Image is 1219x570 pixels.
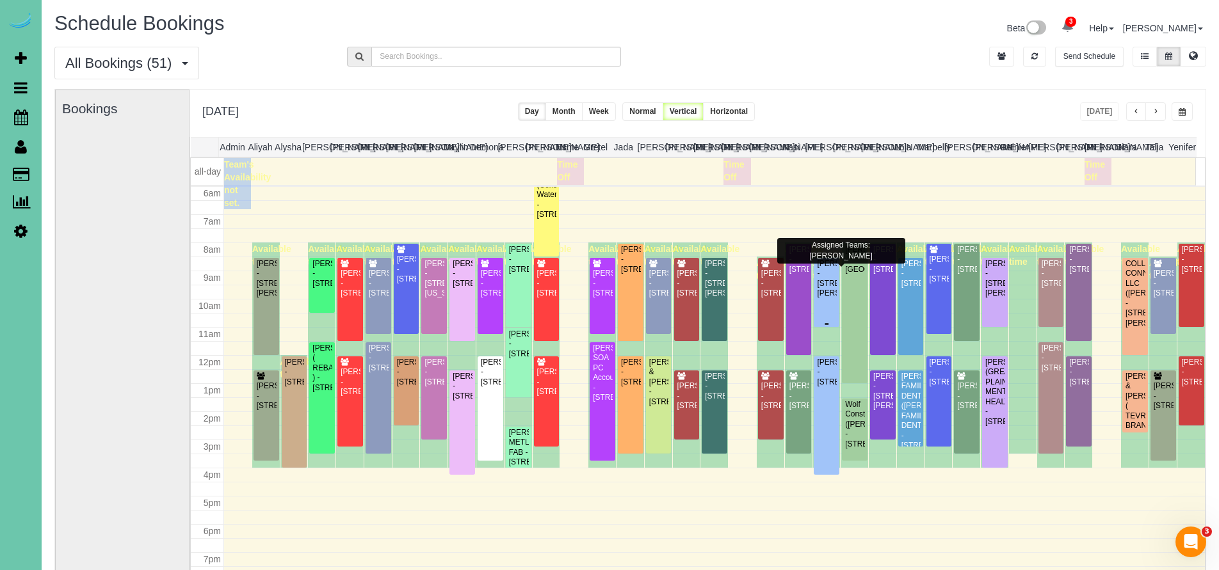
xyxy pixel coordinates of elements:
span: Available time [925,244,964,267]
span: Time Off [1085,159,1105,182]
span: Available time [588,244,627,267]
th: Gretel [581,138,609,157]
div: [PERSON_NAME] - [STREET_ADDRESS] [929,255,949,284]
span: 4pm [204,470,221,480]
div: [PERSON_NAME] - [STREET_ADDRESS] [508,329,529,359]
div: [PERSON_NAME] - [STREET_ADDRESS] [452,259,472,289]
th: [PERSON_NAME] [358,138,386,157]
th: [PERSON_NAME] [973,138,1001,157]
span: Available time [280,356,319,379]
span: Available time [252,244,291,267]
a: Help [1089,23,1114,33]
th: [PERSON_NAME] [302,138,330,157]
th: [PERSON_NAME] [1029,138,1057,157]
th: Yenifer [1168,138,1197,157]
div: [PERSON_NAME] - [STREET_ADDRESS] [396,358,417,387]
th: Esme [554,138,582,157]
div: [PERSON_NAME] - [STREET_ADDRESS] [256,381,277,411]
th: [PERSON_NAME] [1056,138,1085,157]
div: [PERSON_NAME] - [STREET_ADDRESS] [677,269,697,298]
div: [PERSON_NAME] - [STREET_ADDRESS] [537,269,557,298]
th: [PERSON_NAME] [1085,138,1113,157]
span: Available time [953,244,992,267]
div: [PERSON_NAME] - [STREET_ADDRESS] [480,358,501,387]
button: Day [518,102,546,121]
div: [PERSON_NAME] - [STREET_ADDRESS] [424,358,444,387]
div: [PERSON_NAME] - [STREET_ADDRESS] [368,344,389,373]
button: Vertical [663,102,704,121]
div: [PERSON_NAME] - [STREET_ADDRESS] [312,259,332,289]
th: Daylin [442,138,470,157]
button: Month [545,102,583,121]
div: [PERSON_NAME] - [STREET_ADDRESS][PERSON_NAME] [816,259,837,299]
span: Team's Availability not set. [224,159,271,208]
div: [PERSON_NAME] - [STREET_ADDRESS] [901,259,921,289]
span: 10am [198,301,221,311]
span: Available time [364,244,403,267]
div: [PERSON_NAME] ( REBATH ) - [STREET_ADDRESS] [312,344,332,393]
span: 9am [204,273,221,283]
button: [DATE] [1080,102,1120,121]
div: [PERSON_NAME] - [STREET_ADDRESS] [1181,358,1202,387]
div: [PERSON_NAME] - [STREET_ADDRESS] [1041,259,1062,289]
div: [PERSON_NAME] - [STREET_ADDRESS][PERSON_NAME] [985,259,1005,299]
button: Week [582,102,616,121]
th: Talia [1140,138,1168,157]
span: Available time [1177,244,1216,267]
span: Available time [785,244,824,267]
h2: [DATE] [202,102,239,118]
span: Available time [673,244,712,267]
th: [PERSON_NAME] [945,138,973,157]
th: Lola [889,138,917,157]
span: Available time [1149,258,1188,281]
div: [PERSON_NAME] - [STREET_ADDRESS][PERSON_NAME] [873,372,893,411]
span: Available time [700,244,739,267]
div: [PERSON_NAME] - [STREET_ADDRESS] [452,372,472,401]
span: Available time [1009,244,1048,267]
input: Search Bookings.. [371,47,620,67]
span: Available time [981,244,1020,267]
div: [PERSON_NAME] - [STREET_ADDRESS] [592,269,613,298]
span: Available time [645,244,684,267]
span: Available time [392,244,432,267]
th: Aliyah [246,138,275,157]
th: [PERSON_NAME] [833,138,861,157]
h3: Bookings [62,101,192,116]
span: 7am [204,216,221,226]
div: [PERSON_NAME] - [STREET_ADDRESS] [1153,269,1174,298]
th: Kasi [777,138,805,157]
span: 1pm [204,385,221,395]
a: Beta [1007,23,1047,33]
th: [PERSON_NAME] [805,138,833,157]
div: [PERSON_NAME] - [STREET_ADDRESS] [789,381,809,411]
div: [PERSON_NAME] - [STREET_ADDRESS] [1153,381,1174,411]
th: [PERSON_NAME] [722,138,750,157]
th: Marbelly [917,138,945,157]
div: [PERSON_NAME] - [STREET_ADDRESS] [368,269,389,298]
th: Demona [470,138,498,157]
span: Schedule Bookings [54,12,224,35]
div: [PERSON_NAME] - [STREET_ADDRESS] [396,255,417,284]
div: [PERSON_NAME] - [STREET_ADDRESS] [761,269,781,298]
div: [PERSON_NAME] - [STREET_ADDRESS][US_STATE] [424,259,444,299]
span: 8am [204,244,221,255]
span: Available time [533,244,572,267]
th: Alysha [274,138,302,157]
img: New interface [1025,20,1046,37]
th: [PERSON_NAME] [749,138,777,157]
div: [PERSON_NAME] - [STREET_ADDRESS] [1181,245,1202,274]
span: 3 [1065,17,1076,27]
span: Available time [1037,244,1076,267]
th: [PERSON_NAME] [330,138,359,157]
div: [PERSON_NAME] - [STREET_ADDRESS] [957,381,977,411]
th: [PERSON_NAME] [526,138,554,157]
span: Available time [420,244,459,267]
div: COLLEGE CONNECTION, LLC ([PERSON_NAME]) - [STREET_ADDRESS][PERSON_NAME] [1125,259,1145,328]
div: [PERSON_NAME] - [STREET_ADDRESS] [340,269,360,298]
span: Available time [308,244,347,267]
span: Available time [448,244,487,267]
div: [PERSON_NAME] - [STREET_ADDRESS][PERSON_NAME] [256,259,277,299]
th: Admin [218,138,246,157]
span: Available time [841,244,880,267]
div: [PERSON_NAME] (GREAT PLAINS MENTAL HEALTH) - [STREET_ADDRESS] [985,358,1005,427]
